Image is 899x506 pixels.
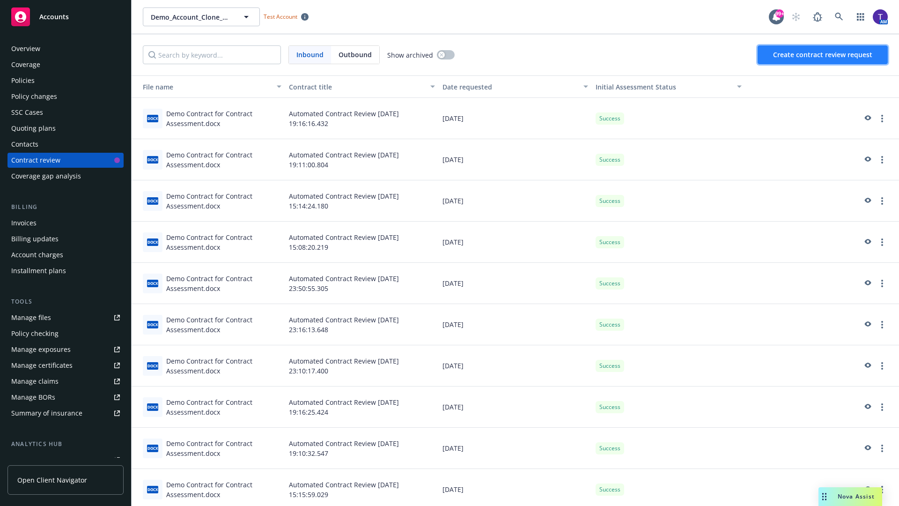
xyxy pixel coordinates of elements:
span: Success [599,362,620,370]
span: Success [599,485,620,494]
div: [DATE] [439,387,592,428]
div: Demo Contract for Contract Assessment.docx [166,150,281,170]
div: Billing [7,202,124,212]
div: Automated Contract Review [DATE] 19:16:16.432 [285,98,439,139]
div: Policy changes [11,89,57,104]
div: Demo Contract for Contract Assessment.docx [166,315,281,335]
div: Policy checking [11,326,59,341]
div: Automated Contract Review [DATE] 19:16:25.424 [285,387,439,428]
a: Invoices [7,216,124,231]
a: preview [862,484,873,495]
a: preview [862,319,873,330]
a: Start snowing [787,7,805,26]
a: Contacts [7,137,124,152]
span: Show archived [387,50,433,60]
span: Accounts [39,13,69,21]
span: docx [147,280,158,287]
div: Demo Contract for Contract Assessment.docx [166,356,281,376]
a: preview [862,237,873,248]
a: more [877,484,888,495]
div: Demo Contract for Contract Assessment.docx [166,480,281,499]
input: Search by keyword... [143,45,281,64]
div: [DATE] [439,98,592,139]
a: Account charges [7,247,124,262]
a: preview [862,195,873,207]
div: [DATE] [439,263,592,304]
a: preview [862,154,873,165]
div: Coverage gap analysis [11,169,81,184]
div: Invoices [11,216,37,231]
button: Demo_Account_Clone_QA_CR_Tests_Demo [143,7,260,26]
a: more [877,319,888,330]
div: SSC Cases [11,105,43,120]
span: Demo_Account_Clone_QA_CR_Tests_Demo [151,12,232,22]
a: Manage exposures [7,342,124,357]
a: Policies [7,73,124,88]
div: Billing updates [11,231,59,246]
div: [DATE] [439,428,592,469]
span: docx [147,156,158,163]
a: Coverage [7,57,124,72]
span: Nova Assist [838,492,875,500]
div: Coverage [11,57,40,72]
span: Inbound [289,46,331,64]
div: Demo Contract for Contract Assessment.docx [166,109,281,128]
a: SSC Cases [7,105,124,120]
div: Account charges [11,247,63,262]
div: Summary of insurance [11,406,82,421]
div: Demo Contract for Contract Assessment.docx [166,232,281,252]
span: docx [147,321,158,328]
a: Quoting plans [7,121,124,136]
span: Create contract review request [773,50,872,59]
a: Manage files [7,310,124,325]
a: Search [830,7,848,26]
a: preview [862,113,873,124]
button: Nova Assist [818,487,882,506]
span: Success [599,403,620,411]
div: Automated Contract Review [DATE] 23:16:13.648 [285,304,439,345]
a: Manage claims [7,374,124,389]
button: Date requested [439,75,592,98]
a: more [877,443,888,454]
div: Policies [11,73,35,88]
a: Contract review [7,153,124,168]
div: Quoting plans [11,121,56,136]
div: Toggle SortBy [135,82,271,92]
a: more [877,360,888,372]
a: more [877,278,888,289]
a: Accounts [7,4,124,30]
div: Manage certificates [11,358,73,373]
a: Policy changes [7,89,124,104]
button: Contract title [285,75,439,98]
div: Automated Contract Review [DATE] 19:11:00.804 [285,139,439,180]
a: preview [862,443,873,454]
div: [DATE] [439,180,592,222]
span: Success [599,114,620,123]
div: Manage claims [11,374,59,389]
div: Contract review [11,153,60,168]
div: Toggle SortBy [596,82,731,92]
span: Open Client Navigator [17,475,87,485]
div: [DATE] [439,222,592,263]
div: Automated Contract Review [DATE] 15:08:20.219 [285,222,439,263]
div: Manage exposures [11,342,71,357]
div: Manage files [11,310,51,325]
div: Demo Contract for Contract Assessment.docx [166,397,281,417]
a: Billing updates [7,231,124,246]
span: docx [147,197,158,204]
a: Manage BORs [7,390,124,405]
div: [DATE] [439,139,592,180]
div: Automated Contract Review [DATE] 15:14:24.180 [285,180,439,222]
span: Initial Assessment Status [596,82,676,91]
span: docx [147,115,158,122]
div: Analytics hub [7,439,124,449]
a: Coverage gap analysis [7,169,124,184]
div: Demo Contract for Contract Assessment.docx [166,439,281,458]
span: Success [599,156,620,164]
div: Installment plans [11,263,66,278]
a: more [877,402,888,413]
a: Manage certificates [7,358,124,373]
a: more [877,195,888,207]
span: docx [147,486,158,493]
a: Installment plans [7,263,124,278]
